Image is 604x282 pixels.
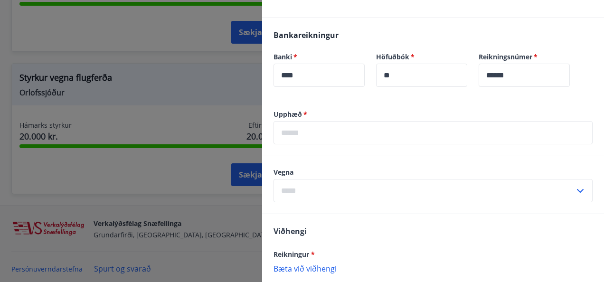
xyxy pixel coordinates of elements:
span: Reikningur [274,250,315,259]
label: Reikningsnúmer [479,52,570,62]
span: Bankareikningur [274,30,339,40]
label: Banki [274,52,365,62]
p: Bæta við viðhengi [274,263,593,273]
span: Viðhengi [274,226,307,236]
label: Upphæð [274,110,593,119]
label: Höfuðbók [376,52,467,62]
label: Vegna [274,168,593,177]
div: Upphæð [274,121,593,144]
